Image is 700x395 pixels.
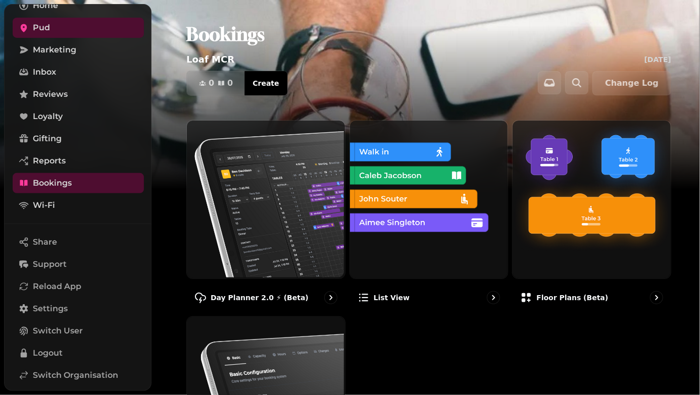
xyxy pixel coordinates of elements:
[13,321,144,341] button: Switch User
[512,120,671,312] a: Floor Plans (beta)Floor Plans (beta)
[33,66,56,78] span: Inbox
[536,293,608,303] p: Floor Plans (beta)
[33,177,72,189] span: Bookings
[186,120,345,312] a: Day Planner 2.0 ⚡ (Beta)Day Planner 2.0 ⚡ (Beta)
[13,62,144,82] a: Inbox
[33,369,118,381] span: Switch Organisation
[33,199,55,211] span: Wi-Fi
[13,84,144,104] a: Reviews
[187,71,245,95] button: 00
[253,80,279,87] span: Create
[33,22,50,34] span: Pud
[13,254,144,274] button: Support
[33,88,68,100] span: Reviews
[349,120,509,312] a: List viewList view
[33,258,67,270] span: Support
[33,110,63,123] span: Loyalty
[33,280,81,293] span: Reload App
[33,347,63,359] span: Logout
[652,293,662,303] svg: go to
[227,79,233,87] span: 0
[33,303,68,315] span: Settings
[13,343,144,363] button: Logout
[13,299,144,319] a: Settings
[33,133,62,145] span: Gifting
[13,365,144,385] a: Switch Organisation
[605,79,659,87] span: Change Log
[374,293,410,303] p: List view
[186,52,234,67] p: Loaf MCR
[33,325,83,337] span: Switch User
[244,71,287,95] button: Create
[644,54,671,65] p: [DATE]
[13,151,144,171] a: Reports
[13,232,144,252] button: Share
[13,195,144,215] a: Wi-Fi
[326,293,336,303] svg: go to
[13,129,144,149] a: Gifting
[13,106,144,127] a: Loyalty
[33,155,66,167] span: Reports
[211,293,309,303] p: Day Planner 2.0 ⚡ (Beta)
[13,40,144,60] a: Marketing
[13,276,144,297] button: Reload App
[488,293,498,303] svg: go to
[33,236,57,248] span: Share
[592,71,671,95] button: Change Log
[13,173,144,193] a: Bookings
[13,18,144,38] a: Pud
[512,120,670,277] img: Floor Plans (beta)
[33,44,76,56] span: Marketing
[209,79,214,87] span: 0
[186,120,344,277] img: Day Planner 2.0 ⚡ (Beta)
[349,120,507,277] img: List view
